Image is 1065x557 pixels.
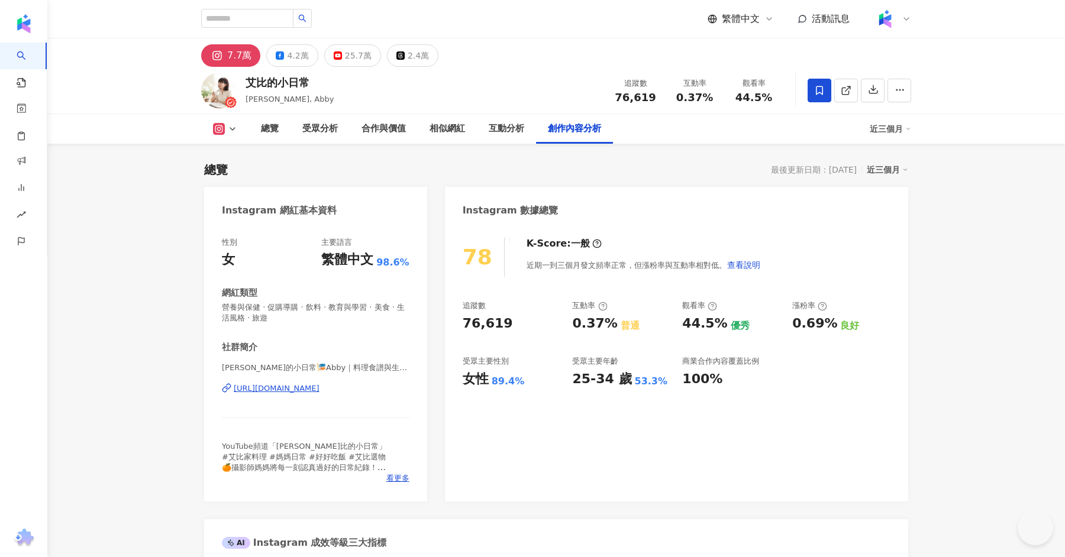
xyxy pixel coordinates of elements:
div: 2.4萬 [408,47,429,64]
span: 44.5% [735,92,772,103]
div: 繁體中文 [321,251,373,269]
button: 查看說明 [727,253,761,277]
div: Instagram 數據總覽 [463,204,559,217]
div: 53.3% [635,375,668,388]
span: [PERSON_NAME]的小日常🎏Abby｜料理食譜與生活攝影 | iamabby41 [222,362,409,373]
iframe: Help Scout Beacon - Open [1018,510,1053,545]
div: 追蹤數 [463,300,486,311]
div: 受眾主要性別 [463,356,509,367]
div: 25-34 歲 [572,370,631,388]
div: 觀看率 [682,300,717,311]
div: 網紅類型 [222,287,257,299]
span: YouTube頻道「[PERSON_NAME]比的小日常」 #艾比家料理 #媽媽日常 #好好吃飯 #艾比選物 🍊攝影師媽媽將每一刻認真過好的日常紀錄！ ✉️合作信箱 𝒂𝒃𝒃𝒚@𝒄𝒂𝒑𝒔𝒖𝒍𝒆𝒊𝒏... [222,442,386,494]
a: search [17,43,40,89]
span: 營養與保健 · 促購導購 · 飲料 · 教育與學習 · 美食 · 生活風格 · 旅遊 [222,302,409,323]
img: chrome extension [12,529,35,548]
div: 主要語言 [321,237,352,248]
div: 25.7萬 [345,47,372,64]
span: search [298,14,306,22]
div: 近期一到三個月發文頻率正常，但漲粉率與互動率相對低。 [527,253,761,277]
div: 近三個月 [867,162,908,177]
div: 互動率 [572,300,607,311]
button: 7.7萬 [201,44,260,67]
div: 互動率 [672,77,717,89]
div: 最後更新日期：[DATE] [771,165,857,174]
span: 活動訊息 [812,13,850,24]
div: 女 [222,251,235,269]
div: 良好 [840,319,859,332]
img: Kolr%20app%20icon%20%281%29.png [874,8,896,30]
div: 艾比的小日常 [246,75,334,90]
span: 看更多 [386,473,409,484]
div: 一般 [571,237,590,250]
img: logo icon [14,14,33,33]
span: 98.6% [376,256,409,269]
div: 89.4% [492,375,525,388]
div: 受眾分析 [302,122,338,136]
div: 總覽 [204,161,228,178]
div: 78 [463,245,492,269]
span: rise [17,203,26,229]
div: Instagram 成效等級三大指標 [222,536,386,549]
div: 社群簡介 [222,341,257,354]
div: 76,619 [463,315,513,333]
div: 4.2萬 [287,47,308,64]
span: 76,619 [615,91,656,103]
div: 普通 [621,319,640,332]
span: [PERSON_NAME], Abby [246,95,334,103]
div: 44.5% [682,315,727,333]
div: 追蹤數 [613,77,658,89]
div: 100% [682,370,722,388]
div: 漲粉率 [792,300,827,311]
a: [URL][DOMAIN_NAME] [222,383,409,394]
div: 近三個月 [870,119,911,138]
div: 商業合作內容覆蓋比例 [682,356,759,367]
div: [URL][DOMAIN_NAME] [234,383,319,394]
div: 0.37% [572,315,617,333]
div: 性別 [222,237,237,248]
div: 創作內容分析 [548,122,601,136]
div: 優秀 [731,319,750,332]
div: 0.69% [792,315,837,333]
button: 4.2萬 [266,44,318,67]
span: 查看說明 [727,260,760,270]
div: K-Score : [527,237,602,250]
span: 繁體中文 [722,12,760,25]
div: 合作與價值 [362,122,406,136]
div: Instagram 網紅基本資料 [222,204,337,217]
button: 25.7萬 [324,44,381,67]
div: 互動分析 [489,122,524,136]
span: 0.37% [676,92,713,103]
div: 7.7萬 [227,47,251,64]
div: 相似網紅 [430,122,465,136]
img: KOL Avatar [201,73,237,108]
div: 女性 [463,370,489,388]
div: 觀看率 [731,77,776,89]
div: 受眾主要年齡 [572,356,618,367]
div: AI [222,537,250,549]
button: 2.4萬 [387,44,438,67]
div: 總覽 [261,122,279,136]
